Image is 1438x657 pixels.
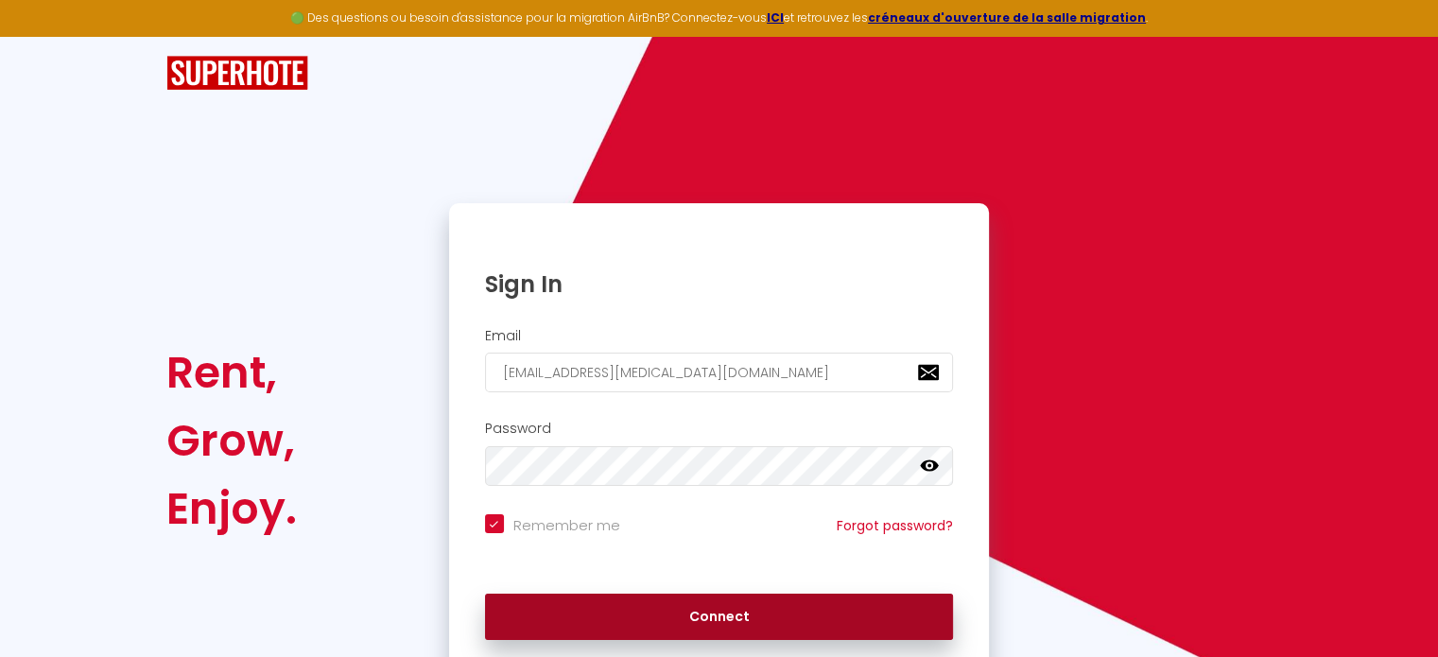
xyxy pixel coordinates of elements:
[485,421,954,437] h2: Password
[485,328,954,344] h2: Email
[166,56,308,91] img: SuperHote logo
[15,8,72,64] button: Ouvrir le widget de chat LiveChat
[837,516,953,535] a: Forgot password?
[868,9,1146,26] a: créneaux d'ouverture de la salle migration
[166,406,297,475] div: Grow,
[485,269,954,299] h1: Sign In
[166,475,297,543] div: Enjoy.
[485,594,954,641] button: Connect
[166,338,297,406] div: Rent,
[767,9,784,26] a: ICI
[485,353,954,392] input: Your Email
